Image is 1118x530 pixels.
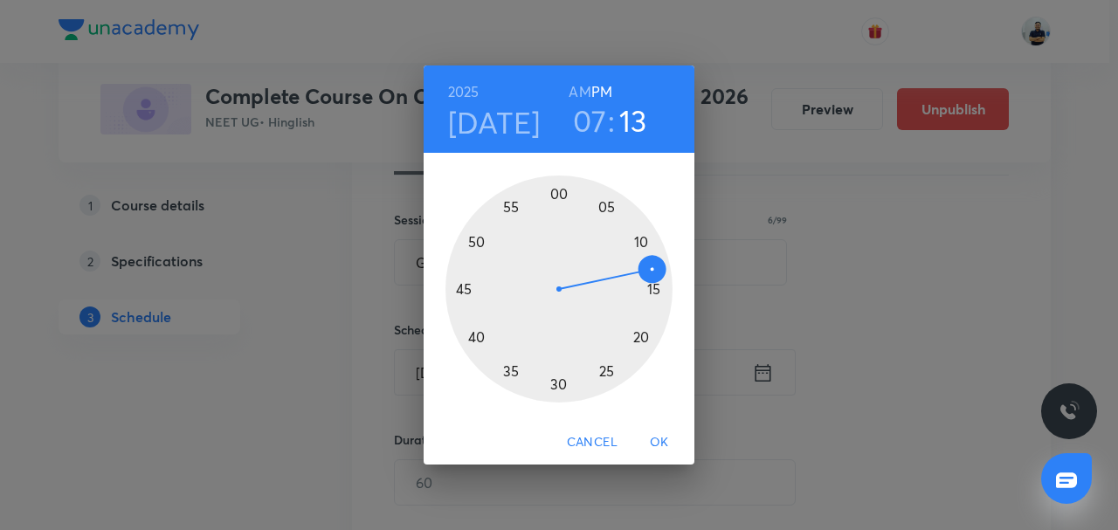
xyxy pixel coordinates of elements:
button: [DATE] [448,104,541,141]
button: OK [631,426,687,458]
button: PM [591,79,612,104]
button: 2025 [448,79,480,104]
button: 07 [573,102,607,139]
button: 13 [619,102,647,139]
button: Cancel [560,426,625,458]
button: AM [569,79,590,104]
h3: : [608,102,615,139]
span: Cancel [567,431,618,453]
span: OK [638,431,680,453]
